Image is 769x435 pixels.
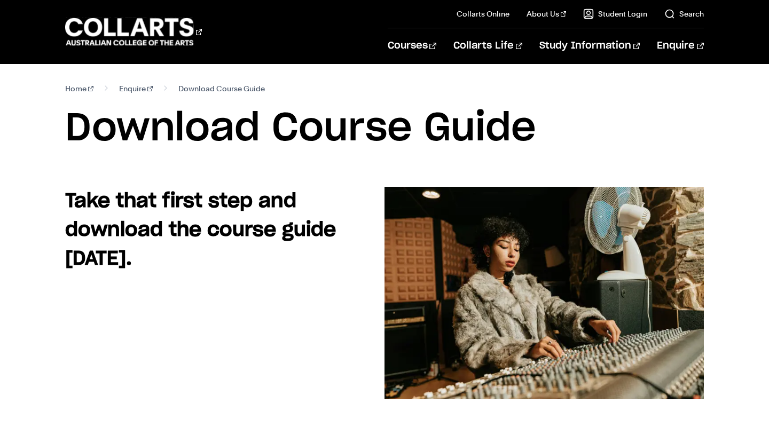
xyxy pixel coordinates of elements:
a: Enquire [657,28,703,64]
div: Go to homepage [65,17,202,47]
a: About Us [527,9,566,19]
a: Collarts Online [457,9,509,19]
a: Collarts Life [453,28,522,64]
a: Search [664,9,704,19]
a: Courses [388,28,436,64]
h1: Download Course Guide [65,105,703,153]
span: Download Course Guide [178,81,265,96]
a: Student Login [583,9,647,19]
a: Enquire [119,81,153,96]
a: Home [65,81,93,96]
strong: Take that first step and download the course guide [DATE]. [65,192,336,268]
a: Study Information [539,28,640,64]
